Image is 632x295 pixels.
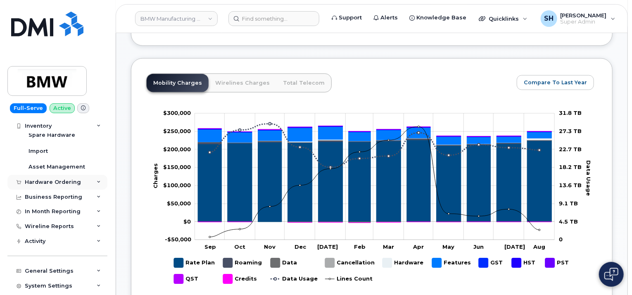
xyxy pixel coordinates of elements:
[165,236,191,243] g: $0
[473,10,533,27] div: Quicklinks
[174,271,199,287] g: QST
[325,271,373,287] g: Lines Count
[174,255,570,287] g: Legend
[264,244,276,250] tspan: Nov
[163,164,191,171] g: $0
[479,255,504,271] g: GST
[326,10,368,26] a: Support
[163,182,191,189] g: $0
[165,236,191,243] tspan: -$50,000
[559,164,582,171] tspan: 18.2 TB
[183,218,191,225] tspan: $0
[416,14,466,22] span: Knowledge Base
[198,127,551,145] g: Features
[163,182,191,189] tspan: $100,000
[383,244,394,250] tspan: Mar
[163,110,191,117] tspan: $300,000
[559,200,578,207] tspan: 9.1 TB
[209,74,276,92] a: Wirelines Charges
[505,244,525,250] tspan: [DATE]
[533,244,546,250] tspan: Aug
[174,255,215,271] g: Rate Plan
[561,19,607,25] span: Super Admin
[432,255,471,271] g: Features
[535,10,621,27] div: Stephanie Hearn
[354,244,366,250] tspan: Feb
[163,164,191,171] tspan: $150,000
[163,128,191,135] tspan: $250,000
[163,110,191,117] g: $0
[559,218,578,225] tspan: 4.5 TB
[544,14,554,24] span: SH
[223,271,257,287] g: Credits
[404,10,472,26] a: Knowledge Base
[517,75,594,90] button: Compare To Last Year
[163,146,191,152] tspan: $200,000
[559,110,582,117] tspan: 31.8 TB
[317,244,338,250] tspan: [DATE]
[135,11,218,26] a: BMW Manufacturing Co LLC
[473,244,484,250] tspan: Jun
[339,14,362,22] span: Support
[167,200,191,207] g: $0
[147,74,209,92] a: Mobility Charges
[223,255,262,271] g: Roaming
[559,236,563,243] tspan: 0
[512,255,537,271] g: HST
[380,14,398,22] span: Alerts
[325,255,375,271] g: Cancellation
[235,244,246,250] tspan: Oct
[228,11,319,26] input: Find something...
[442,244,454,250] tspan: May
[167,200,191,207] tspan: $50,000
[559,128,582,135] tspan: 27.3 TB
[152,164,159,189] tspan: Charges
[163,128,191,135] g: $0
[276,74,331,92] a: Total Telecom
[271,255,298,271] g: Data
[271,271,318,287] g: Data Usage
[368,10,404,26] a: Alerts
[585,161,592,196] tspan: Data Usage
[559,182,582,189] tspan: 13.6 TB
[152,110,598,287] g: Chart
[295,244,306,250] tspan: Dec
[163,146,191,152] g: $0
[559,146,582,152] tspan: 22.7 TB
[489,15,519,22] span: Quicklinks
[383,255,424,271] g: Hardware
[204,244,216,250] tspan: Sep
[524,79,587,86] span: Compare To Last Year
[604,268,618,281] img: Open chat
[545,255,570,271] g: PST
[561,12,607,19] span: [PERSON_NAME]
[413,244,424,250] tspan: Apr
[198,140,551,222] g: Rate Plan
